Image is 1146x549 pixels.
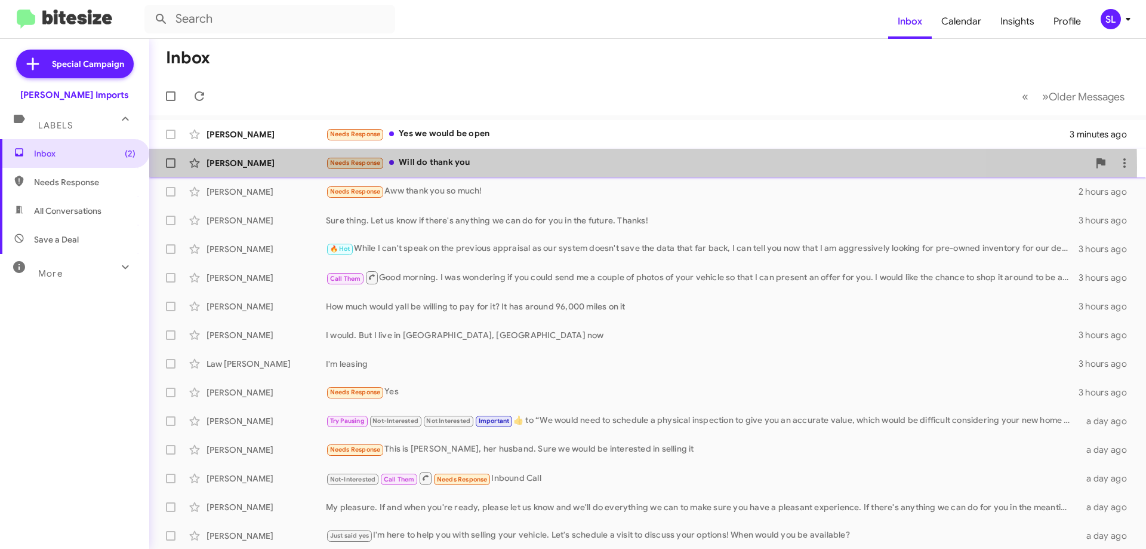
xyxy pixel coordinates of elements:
[207,530,326,542] div: [PERSON_NAME]
[932,4,991,39] a: Calendar
[384,476,415,483] span: Call Them
[1079,473,1136,484] div: a day ago
[330,130,381,138] span: Needs Response
[34,234,79,246] span: Save a Deal
[1090,9,1133,29] button: SL
[207,415,326,427] div: [PERSON_NAME]
[1079,444,1136,456] div: a day ago
[207,473,326,484] div: [PERSON_NAME]
[326,358,1079,370] div: I'm leasing
[426,417,470,425] span: Not Interested
[207,501,326,513] div: [PERSON_NAME]
[326,300,1079,312] div: How much would yall be willing to pay for it? It has around 96,000 miles on it
[20,89,129,101] div: [PERSON_NAME] Imports
[125,148,135,160] span: (2)
[326,127,1070,141] div: Yes we would be open
[1070,128,1136,140] div: 3 minutes ago
[888,4,932,39] a: Inbox
[330,532,369,539] span: Just said yes
[437,476,488,483] span: Needs Response
[16,50,134,78] a: Special Campaign
[330,476,376,483] span: Not-Interested
[166,48,210,68] h1: Inbox
[1079,186,1136,198] div: 2 hours ago
[330,188,381,195] span: Needs Response
[326,443,1079,456] div: This is [PERSON_NAME], her husband. Sure we would be interested in selling it
[1079,272,1136,284] div: 3 hours ago
[1042,89,1049,104] span: »
[207,157,326,169] div: [PERSON_NAME]
[326,501,1079,513] div: My pleasure. If and when you're ready, please let us know and we'll do everything we can to make ...
[326,185,1079,198] div: Aww thank you so much!
[38,268,63,279] span: More
[330,245,350,253] span: 🔥 Hot
[207,358,326,370] div: Law [PERSON_NAME]
[1079,300,1136,312] div: 3 hours ago
[207,186,326,198] div: [PERSON_NAME]
[207,329,326,341] div: [PERSON_NAME]
[330,275,361,283] span: Call Them
[207,214,326,226] div: [PERSON_NAME]
[326,242,1079,256] div: While I can't speak on the previous appraisal as our system doesn't save the data that far back, ...
[1079,530,1136,542] div: a day ago
[372,417,418,425] span: Not-Interested
[144,5,395,33] input: Search
[326,214,1079,226] div: Sure thing. Let us know if there's anything we can do for you in the future. Thanks!
[991,4,1044,39] a: Insights
[1079,358,1136,370] div: 3 hours ago
[330,446,381,453] span: Needs Response
[1044,4,1090,39] a: Profile
[326,329,1079,341] div: I would. But I live in [GEOGRAPHIC_DATA], [GEOGRAPHIC_DATA] now
[34,176,135,188] span: Needs Response
[326,529,1079,542] div: I'm here to help you with selling your vehicle. Let's schedule a visit to discuss your options! W...
[326,270,1079,285] div: Good morning. I was wondering if you could send me a couple of photos of your vehicle so that I c...
[1015,84,1132,109] nav: Page navigation example
[34,205,101,217] span: All Conversations
[1015,84,1036,109] button: Previous
[330,388,381,396] span: Needs Response
[1079,415,1136,427] div: a day ago
[1035,84,1132,109] button: Next
[52,58,124,70] span: Special Campaign
[326,385,1079,399] div: Yes
[326,471,1079,486] div: Inbound Call
[1101,9,1121,29] div: SL
[34,148,135,160] span: Inbox
[207,444,326,456] div: [PERSON_NAME]
[207,387,326,398] div: [PERSON_NAME]
[1079,243,1136,255] div: 3 hours ago
[1079,387,1136,398] div: 3 hours ago
[207,128,326,140] div: [PERSON_NAME]
[326,414,1079,428] div: ​👍​ to “ We would need to schedule a physical inspection to give you an accurate value, which wou...
[207,300,326,312] div: [PERSON_NAME]
[207,243,326,255] div: [PERSON_NAME]
[1079,214,1136,226] div: 3 hours ago
[1079,501,1136,513] div: a day ago
[326,156,1089,170] div: Will do thank you
[1022,89,1028,104] span: «
[1079,329,1136,341] div: 3 hours ago
[479,417,510,425] span: Important
[1049,90,1125,103] span: Older Messages
[38,120,73,131] span: Labels
[330,159,381,167] span: Needs Response
[207,272,326,284] div: [PERSON_NAME]
[330,417,365,425] span: Try Pausing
